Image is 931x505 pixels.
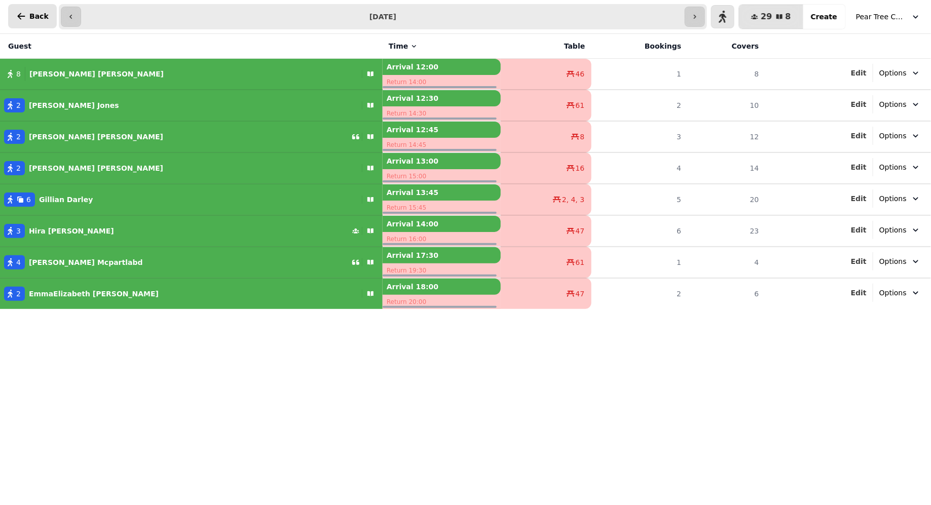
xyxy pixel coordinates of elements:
[383,59,501,75] p: Arrival 12:00
[383,169,501,183] p: Return 15:00
[29,226,114,236] p: Hira [PERSON_NAME]
[851,289,867,296] span: Edit
[591,59,688,90] td: 1
[29,289,159,299] p: EmmaElizabeth [PERSON_NAME]
[501,34,591,59] th: Table
[851,68,867,78] button: Edit
[687,247,765,278] td: 4
[687,59,765,90] td: 8
[383,232,501,246] p: Return 16:00
[851,131,867,141] button: Edit
[16,226,21,236] span: 3
[786,13,791,21] span: 8
[29,69,164,79] p: [PERSON_NAME] [PERSON_NAME]
[383,279,501,295] p: Arrival 18:00
[8,4,57,28] button: Back
[383,295,501,309] p: Return 20:00
[873,95,927,113] button: Options
[851,164,867,171] span: Edit
[879,256,907,266] span: Options
[16,289,21,299] span: 2
[29,257,143,267] p: [PERSON_NAME] Mcpartlabd
[591,152,688,184] td: 4
[851,99,867,109] button: Edit
[576,226,585,236] span: 47
[29,163,163,173] p: [PERSON_NAME] [PERSON_NAME]
[383,90,501,106] p: Arrival 12:30
[851,69,867,76] span: Edit
[879,193,907,204] span: Options
[851,258,867,265] span: Edit
[16,257,21,267] span: 4
[879,131,907,141] span: Options
[591,90,688,121] td: 2
[16,163,21,173] span: 2
[383,184,501,201] p: Arrival 13:45
[29,13,49,20] span: Back
[591,278,688,309] td: 2
[383,201,501,215] p: Return 15:45
[576,69,585,79] span: 46
[389,41,408,51] span: Time
[873,221,927,239] button: Options
[591,121,688,152] td: 3
[851,162,867,172] button: Edit
[576,163,585,173] span: 16
[576,100,585,110] span: 61
[873,252,927,270] button: Options
[389,41,418,51] button: Time
[879,99,907,109] span: Options
[383,153,501,169] p: Arrival 13:00
[873,189,927,208] button: Options
[591,247,688,278] td: 1
[803,5,845,29] button: Create
[761,13,772,21] span: 29
[851,101,867,108] span: Edit
[850,8,927,26] button: Pear Tree Cafe ([GEOGRAPHIC_DATA])
[580,132,585,142] span: 8
[873,127,927,145] button: Options
[26,195,31,205] span: 6
[687,184,765,215] td: 20
[383,216,501,232] p: Arrival 14:00
[591,184,688,215] td: 5
[16,132,21,142] span: 2
[851,132,867,139] span: Edit
[687,278,765,309] td: 6
[851,193,867,204] button: Edit
[383,122,501,138] p: Arrival 12:45
[851,256,867,266] button: Edit
[879,225,907,235] span: Options
[687,121,765,152] td: 12
[562,195,585,205] span: 2, 4, 3
[739,5,803,29] button: 298
[383,75,501,89] p: Return 14:00
[16,69,21,79] span: 8
[851,226,867,234] span: Edit
[687,152,765,184] td: 14
[591,34,688,59] th: Bookings
[873,284,927,302] button: Options
[873,158,927,176] button: Options
[687,215,765,247] td: 23
[879,288,907,298] span: Options
[591,215,688,247] td: 6
[687,34,765,59] th: Covers
[29,132,163,142] p: [PERSON_NAME] [PERSON_NAME]
[383,138,501,152] p: Return 14:45
[29,100,119,110] p: [PERSON_NAME] Jones
[856,12,907,22] span: Pear Tree Cafe ([GEOGRAPHIC_DATA])
[879,162,907,172] span: Options
[851,195,867,202] span: Edit
[851,225,867,235] button: Edit
[16,100,21,110] span: 2
[873,64,927,82] button: Options
[383,247,501,263] p: Arrival 17:30
[851,288,867,298] button: Edit
[383,263,501,278] p: Return 19:30
[383,106,501,121] p: Return 14:30
[576,289,585,299] span: 47
[879,68,907,78] span: Options
[576,257,585,267] span: 61
[39,195,93,205] p: Gillian Darley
